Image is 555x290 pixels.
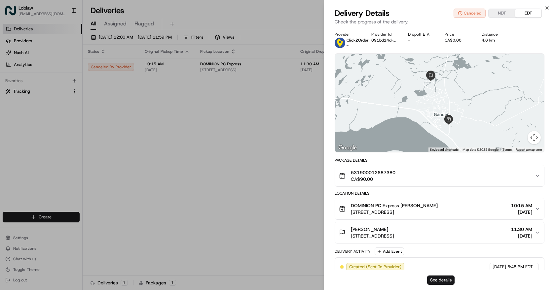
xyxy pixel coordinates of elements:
button: Keyboard shortcuts [430,147,459,152]
button: See details [427,275,455,285]
input: Clear [17,43,109,49]
span: 531900012687380 [351,169,395,176]
div: We're available if you need us! [30,70,91,75]
div: Provider [335,32,361,37]
button: [PERSON_NAME][STREET_ADDRESS]11:30 AM[DATE] [335,222,544,243]
img: Nash [7,7,20,20]
div: Provider Id [371,32,397,37]
div: Dropoff ETA [408,32,434,37]
a: Terms [502,148,512,151]
button: Start new chat [112,65,120,73]
span: [STREET_ADDRESS] [351,233,394,239]
button: Canceled [454,9,486,18]
img: Loblaw 12 agents [7,96,17,107]
button: EDT [515,9,541,17]
span: Delivery Details [335,8,389,18]
img: Google [337,144,358,152]
button: 531900012687380CA$90.00 [335,165,544,186]
div: Package Details [335,158,544,163]
span: - [347,43,349,48]
span: [DATE] [493,264,506,270]
span: [PERSON_NAME] [351,226,388,233]
span: Created (Sent To Provider) [349,264,401,270]
button: Add Event [375,247,404,255]
span: 11:30 AM [511,226,532,233]
img: Loblaw 12 agents [7,114,17,124]
a: 📗Knowledge Base [4,145,53,157]
div: Start new chat [30,63,108,70]
div: 💻 [56,148,61,153]
img: profile_click2order_cartwheel.png [335,38,345,48]
div: CA$0.00 [445,38,471,43]
a: 💻API Documentation [53,145,109,157]
a: Powered byPylon [47,163,80,169]
span: Click2Order [347,38,369,43]
img: 1736555255976-a54dd68f-1ca7-489b-9aae-adbdc363a1c4 [7,63,18,75]
span: [DATE] [60,102,74,108]
span: API Documentation [62,147,106,154]
div: Past conversations [7,86,42,91]
div: Delivery Activity [335,249,371,254]
button: DOMINION PC Express [PERSON_NAME][STREET_ADDRESS]10:15 AM[DATE] [335,198,544,219]
div: Distance [482,32,508,37]
span: [DATE] [511,209,532,215]
button: See all [102,84,120,92]
img: 30910f29-0c51-41c2-b588-b76a93e9f242-bb38531d-bb28-43ab-8a58-cd2199b04601 [14,63,26,75]
button: NDT [489,9,515,17]
span: [STREET_ADDRESS] [351,209,438,215]
div: Location Details [335,191,544,196]
span: DOMINION PC Express [PERSON_NAME] [351,202,438,209]
span: • [57,120,59,125]
button: 091bd14d-1ec3-c1ba-0029-335222724e5e [371,38,397,43]
button: Map camera controls [528,131,541,144]
div: 📗 [7,148,12,153]
span: Pylon [66,164,80,169]
p: Welcome 👋 [7,26,120,37]
div: - [408,38,434,43]
a: Open this area in Google Maps (opens a new window) [337,144,358,152]
a: Report a map error [516,148,542,151]
span: [DATE] [511,233,532,239]
span: Loblaw 12 agents [20,120,55,125]
span: Loblaw 12 agents [20,102,55,108]
span: CA$90.00 [351,176,395,182]
span: • [57,102,59,108]
span: 10:15 AM [511,202,532,209]
div: 4.6 km [482,38,508,43]
p: Check the progress of the delivery. [335,18,544,25]
div: Price [445,32,471,37]
span: Knowledge Base [13,147,51,154]
span: [DATE] [60,120,74,125]
span: Map data ©2025 Google [462,148,499,151]
span: 8:48 PM EDT [507,264,533,270]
